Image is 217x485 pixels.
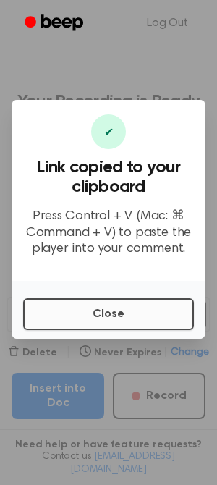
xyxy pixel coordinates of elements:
div: ✔ [91,114,126,149]
button: Close [23,298,194,330]
h3: Link copied to your clipboard [23,158,194,197]
p: Press Control + V (Mac: ⌘ Command + V) to paste the player into your comment. [23,208,194,258]
a: Log Out [132,6,203,41]
a: Beep [14,9,96,38]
